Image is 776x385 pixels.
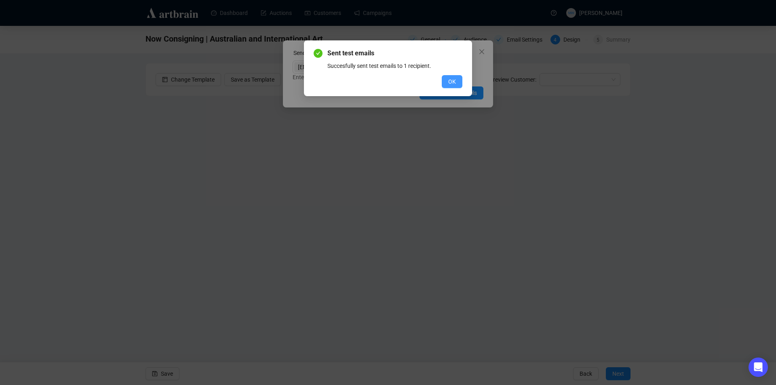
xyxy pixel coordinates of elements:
[314,49,323,58] span: check-circle
[442,75,462,88] button: OK
[327,48,462,58] span: Sent test emails
[448,77,456,86] span: OK
[327,61,462,70] div: Succesfully sent test emails to 1 recipient.
[749,358,768,377] div: Open Intercom Messenger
